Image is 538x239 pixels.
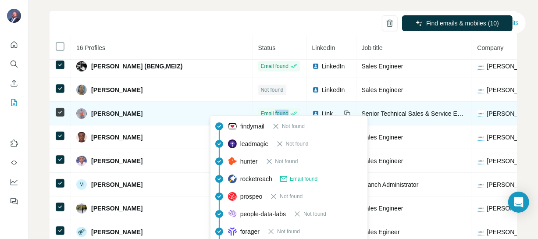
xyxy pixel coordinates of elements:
img: LinkedIn logo [312,86,319,93]
img: company-logo [477,63,485,70]
span: Not found [277,228,300,235]
img: provider hunter logo [228,157,237,165]
img: Avatar [7,9,21,23]
img: company-logo [477,86,485,93]
img: Avatar [76,61,87,71]
button: Enrich CSV [7,75,21,91]
span: Not found [275,157,298,165]
span: Not found [261,86,284,94]
span: [PERSON_NAME] [91,109,143,118]
img: provider leadmagic logo [228,139,237,148]
span: forager [240,227,260,236]
img: LinkedIn logo [312,110,319,117]
span: Sales Engineer [362,134,403,141]
span: Company [477,44,504,51]
img: Avatar [76,108,87,119]
span: people-data-labs [240,210,286,218]
img: company-logo [477,110,485,117]
span: Sales Engineer [362,63,403,70]
span: Email found [261,110,289,118]
span: Not found [303,210,326,218]
div: M [76,179,87,190]
button: Use Surfe API [7,155,21,171]
span: [PERSON_NAME] [91,204,143,213]
span: Sales Engineer [362,205,403,212]
button: Dashboard [7,174,21,190]
img: provider forager logo [228,227,237,236]
span: Sales Engineer [362,86,403,93]
span: [PERSON_NAME] [91,180,143,189]
span: Sales Egineer [362,228,400,235]
span: Sales Engineer [362,157,403,164]
button: Find emails & mobiles (10) [402,15,513,31]
span: [PERSON_NAME] [91,228,143,236]
button: Feedback [7,193,21,209]
img: Avatar [76,156,87,166]
span: findymail [240,122,264,131]
button: Search [7,56,21,72]
img: Avatar [76,132,87,143]
button: Use Surfe on LinkedIn [7,136,21,151]
span: [PERSON_NAME] [91,157,143,165]
span: Senior Technical Sales & Service Engineer [362,110,478,117]
span: Email found [290,175,317,183]
img: Avatar [76,203,87,214]
button: Quick start [7,37,21,53]
span: Not found [282,122,305,130]
img: Avatar [76,227,87,237]
span: Find emails & mobiles (10) [426,19,499,28]
span: LinkedIn [322,86,345,94]
span: [PERSON_NAME] [91,133,143,142]
img: company-logo [477,181,485,188]
img: provider prospeo logo [228,192,237,201]
span: [PERSON_NAME] [91,86,143,94]
span: LinkedIn [322,62,345,71]
img: company-logo [477,228,485,235]
img: company-logo [477,205,485,212]
span: prospeo [240,192,263,201]
img: provider rocketreach logo [228,175,237,183]
div: Open Intercom Messenger [508,192,529,213]
span: LinkedIn [312,44,335,51]
img: provider findymail logo [228,122,237,131]
img: company-logo [477,157,485,164]
span: [PERSON_NAME] (BENG,MEIZ) [91,62,182,71]
span: Not found [286,140,309,148]
span: hunter [240,157,258,166]
span: LinkedIn [322,109,341,118]
img: provider people-data-labs logo [228,210,237,218]
span: Branch Administrator [362,181,419,188]
span: rocketreach [240,175,272,183]
span: Job title [362,44,383,51]
img: Avatar [76,85,87,95]
span: Status [258,44,276,51]
span: leadmagic [240,139,268,148]
span: Email found [261,62,289,70]
button: My lists [7,95,21,111]
span: 16 Profiles [76,44,105,51]
span: Not found [280,193,303,200]
img: company-logo [477,134,485,141]
img: LinkedIn logo [312,63,319,70]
